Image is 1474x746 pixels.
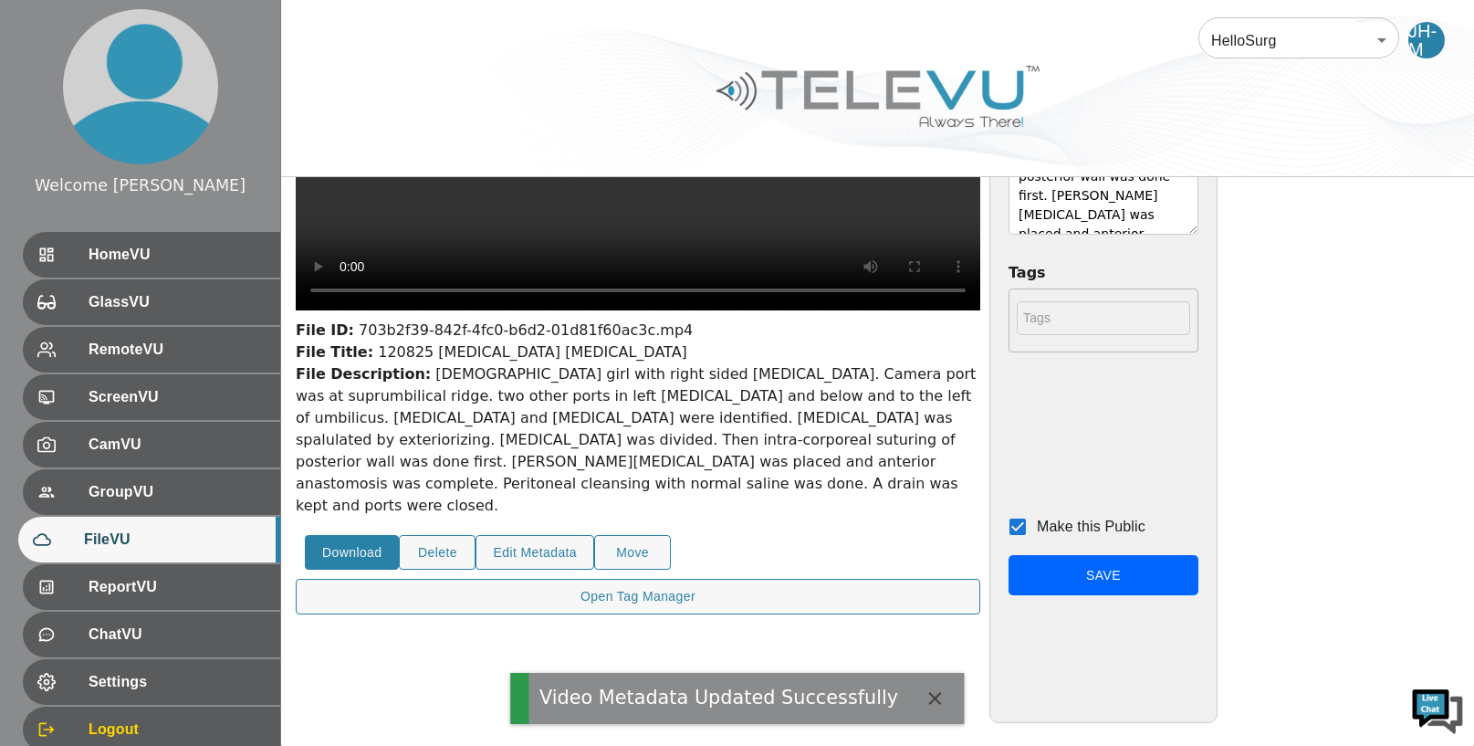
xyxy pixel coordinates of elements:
label: Tags [1009,262,1198,284]
div: GroupVU [23,469,280,515]
div: CamVU [23,422,280,468]
strong: File ID: [296,321,354,339]
button: Save [1009,555,1198,596]
div: ChatVU [23,612,280,657]
div: JH-M [1408,22,1445,58]
img: profile.png [63,9,218,164]
div: Settings [23,659,280,705]
img: Chat Widget [1410,682,1465,737]
span: GlassVU [89,291,266,313]
div: RemoteVU [23,327,280,373]
div: Welcome [PERSON_NAME] [35,173,246,197]
span: Make this Public [1037,518,1145,533]
span: RemoteVU [89,339,266,361]
img: d_736959983_company_1615157101543_736959983 [31,85,77,131]
span: GroupVU [89,481,266,503]
div: 120825 [MEDICAL_DATA] [MEDICAL_DATA] [296,341,980,363]
button: Open Tag Manager [296,579,980,615]
div: HomeVU [23,232,280,278]
span: HomeVU [89,244,266,266]
span: FileVU [84,529,266,551]
div: Minimize live chat window [299,9,343,53]
div: GlassVU [23,279,280,325]
button: Download [305,535,399,571]
span: ScreenVU [89,386,266,408]
button: Edit Metadata [476,535,594,571]
img: Logo [714,58,1042,134]
strong: File Description: [296,365,431,383]
span: CamVU [89,434,266,456]
div: ReportVU [23,564,280,610]
strong: File Title: [296,343,373,361]
span: ChatVU [89,624,266,646]
div: FileVU [18,517,280,562]
input: Tags [1017,301,1190,335]
div: Video Metadata Updated Successfully [539,684,898,712]
span: Logout [89,719,266,741]
div: 703b2f39-842f-4fc0-b6d2-01d81f60ac3c.mp4 [296,320,980,341]
div: [DEMOGRAPHIC_DATA] girl with right sided [MEDICAL_DATA]. Camera port was at suprumbilical ridge. ... [296,363,980,517]
div: HelloSurg [1198,15,1399,66]
div: Chat with us now [95,96,307,120]
textarea: Type your message and hit 'Enter' [9,499,348,562]
button: Delete [399,535,476,571]
span: Settings [89,671,266,693]
span: ReportVU [89,576,266,598]
button: Move [594,535,671,571]
div: ScreenVU [23,374,280,420]
span: We're online! [106,230,252,415]
textarea: [DEMOGRAPHIC_DATA] girl with right sided [MEDICAL_DATA]. Camera port was at suprumbilical ridge. ... [1009,143,1198,235]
